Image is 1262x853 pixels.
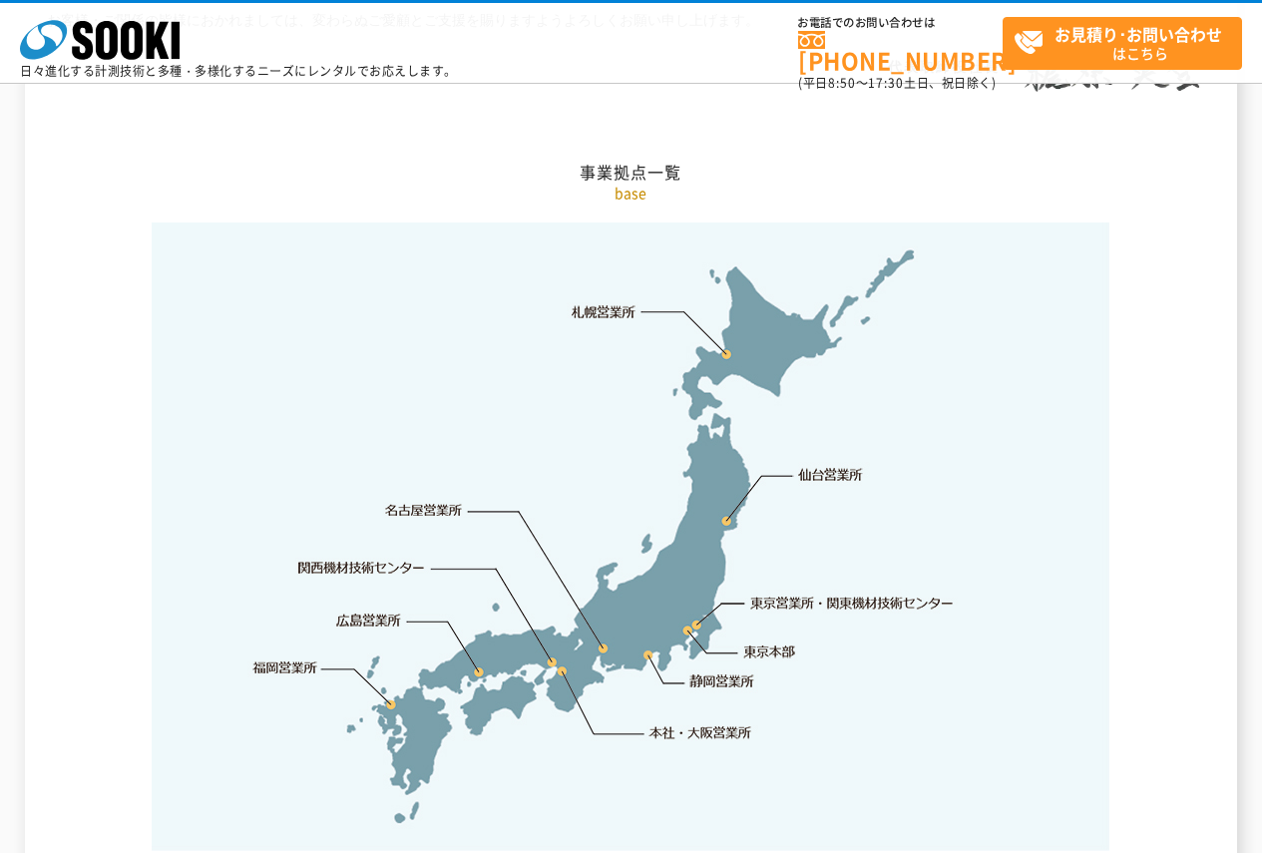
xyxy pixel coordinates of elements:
[798,465,863,485] a: 仙台営業所
[647,722,752,742] a: 本社・大阪営業所
[1003,17,1242,70] a: お見積り･お問い合わせはこちら
[868,74,904,92] span: 17:30
[828,74,856,92] span: 8:50
[20,65,457,77] p: 日々進化する計測技術と多種・多様化するニーズにレンタルでお応えします。
[689,671,754,691] a: 静岡営業所
[47,183,1214,204] p: base
[572,301,636,321] a: 札幌営業所
[798,74,996,92] span: (平日 ～ 土日、祝日除く)
[152,222,1109,851] img: 事業拠点一覧
[798,31,1003,72] a: [PHONE_NUMBER]
[337,610,402,630] a: 広島営業所
[385,501,463,521] a: 名古屋営業所
[751,593,956,613] a: 東京営業所・関東機材技術センター
[1054,22,1222,46] strong: お見積り･お問い合わせ
[744,642,796,662] a: 東京本部
[798,17,1003,29] span: お電話でのお問い合わせは
[298,558,425,578] a: 関西機材技術センター
[1014,18,1241,68] span: はこちら
[252,657,317,677] a: 福岡営業所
